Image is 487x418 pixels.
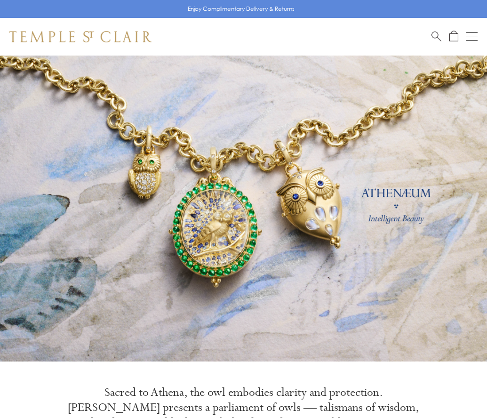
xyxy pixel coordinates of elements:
p: Enjoy Complimentary Delivery & Returns [188,4,295,14]
a: Open Shopping Bag [449,31,458,42]
a: Search [431,31,441,42]
img: Temple St. Clair [9,31,152,42]
button: Open navigation [466,31,478,42]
